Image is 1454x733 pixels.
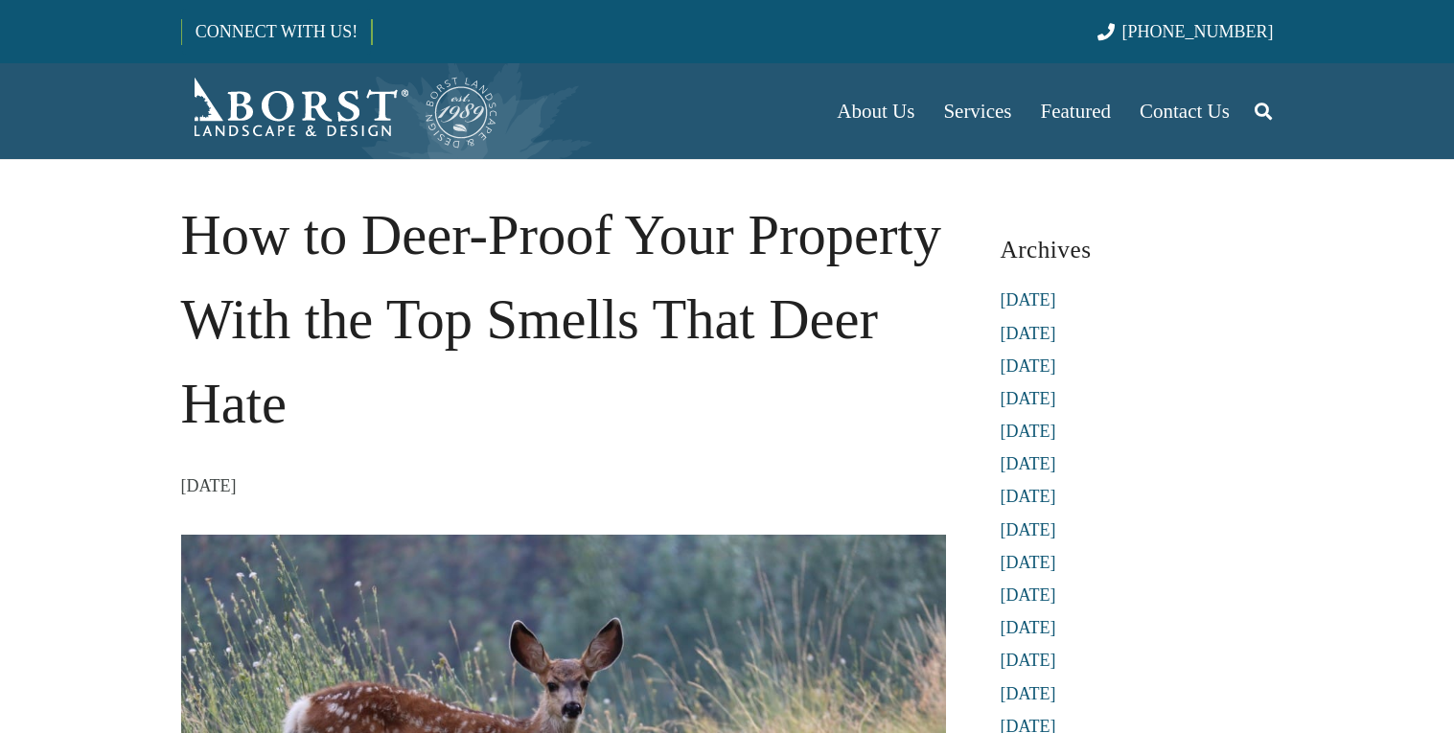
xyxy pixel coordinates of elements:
[1001,520,1056,539] a: [DATE]
[1001,356,1056,376] a: [DATE]
[1001,618,1056,637] a: [DATE]
[1001,553,1056,572] a: [DATE]
[181,194,946,446] h1: How to Deer-Proof Your Property With the Top Smells That Deer Hate
[1027,63,1125,159] a: Featured
[1244,87,1282,135] a: Search
[1001,585,1056,605] a: [DATE]
[1001,422,1056,441] a: [DATE]
[1140,100,1230,123] span: Contact Us
[181,73,499,149] a: Borst-Logo
[837,100,914,123] span: About Us
[943,100,1011,123] span: Services
[1001,290,1056,309] a: [DATE]
[1001,389,1056,408] a: [DATE]
[1122,22,1274,41] span: [PHONE_NUMBER]
[1097,22,1273,41] a: [PHONE_NUMBER]
[1001,487,1056,506] a: [DATE]
[1001,651,1056,670] a: [DATE]
[1001,684,1056,703] a: [DATE]
[1041,100,1111,123] span: Featured
[1125,63,1244,159] a: Contact Us
[1001,454,1056,473] a: [DATE]
[181,471,237,500] time: 17 February 2023 at 12:00:44 America/New_York
[822,63,929,159] a: About Us
[1001,324,1056,343] a: [DATE]
[929,63,1026,159] a: Services
[182,9,371,55] a: CONNECT WITH US!
[1001,228,1274,271] h3: Archives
